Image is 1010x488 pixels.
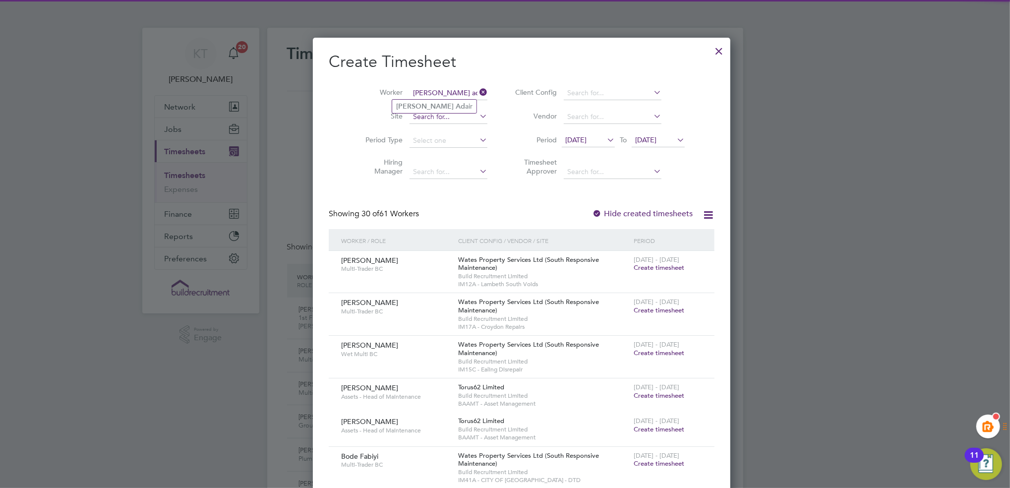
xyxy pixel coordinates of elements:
span: Assets - Head of Maintenance [341,427,451,434]
button: Open Resource Center, 11 new notifications [970,448,1002,480]
span: Build Recruitment Limited [458,468,629,476]
b: Ad [456,102,465,111]
span: Torus62 Limited [458,383,504,391]
span: Multi-Trader BC [341,265,451,273]
span: Multi-Trader BC [341,307,451,315]
span: [DATE] - [DATE] [634,255,679,264]
span: Create timesheet [634,263,684,272]
input: Search for... [564,165,661,179]
div: 11 [970,455,979,468]
span: [PERSON_NAME] [341,383,398,392]
label: Period [512,135,557,144]
span: IM15C - Ealing Disrepair [458,366,629,373]
span: IM17A - Croydon Repairs [458,323,629,331]
input: Select one [410,134,487,148]
label: Hiring Manager [358,158,403,176]
li: air [392,100,476,113]
span: [PERSON_NAME] [341,417,398,426]
span: Create timesheet [634,425,684,433]
h2: Create Timesheet [329,52,714,72]
label: Client Config [512,88,557,97]
div: Showing [329,209,421,219]
span: Create timesheet [634,306,684,314]
span: [DATE] - [DATE] [634,340,679,349]
label: Hide created timesheets [592,209,693,219]
span: Wates Property Services Ltd (South Responsive Maintenance) [458,340,599,357]
span: Torus62 Limited [458,417,504,425]
span: Create timesheet [634,459,684,468]
span: Wates Property Services Ltd (South Responsive Maintenance) [458,298,599,314]
span: 30 of [361,209,379,219]
span: BAAMT - Asset Management [458,400,629,408]
span: To [617,133,630,146]
span: [PERSON_NAME] [341,256,398,265]
span: [PERSON_NAME] [341,298,398,307]
span: Assets - Head of Maintenance [341,393,451,401]
span: [DATE] - [DATE] [634,298,679,306]
span: 61 Workers [361,209,419,219]
span: Bode Fabiyi [341,452,378,461]
label: Period Type [358,135,403,144]
span: Build Recruitment Limited [458,272,629,280]
span: Multi-Trader BC [341,461,451,469]
span: Build Recruitment Limited [458,315,629,323]
span: Build Recruitment Limited [458,392,629,400]
label: Site [358,112,403,121]
span: BAAMT - Asset Management [458,433,629,441]
label: Vendor [512,112,557,121]
span: [PERSON_NAME] [341,341,398,350]
span: Wet Multi BC [341,350,451,358]
div: Client Config / Vendor / Site [456,229,631,252]
input: Search for... [410,165,487,179]
input: Search for... [564,86,661,100]
span: Create timesheet [634,349,684,357]
input: Search for... [410,110,487,124]
b: [PERSON_NAME] [396,102,454,111]
span: Create timesheet [634,391,684,400]
span: [DATE] - [DATE] [634,417,679,425]
span: [DATE] - [DATE] [634,383,679,391]
span: [DATE] [635,135,656,144]
span: IM12A - Lambeth South Voids [458,280,629,288]
label: Timesheet Approver [512,158,557,176]
div: Worker / Role [339,229,456,252]
div: Period [631,229,705,252]
span: Wates Property Services Ltd (South Responsive Maintenance) [458,451,599,468]
label: Worker [358,88,403,97]
span: IM41A - CITY OF [GEOGRAPHIC_DATA] - DTD [458,476,629,484]
input: Search for... [410,86,487,100]
input: Search for... [564,110,661,124]
span: Wates Property Services Ltd (South Responsive Maintenance) [458,255,599,272]
span: Build Recruitment Limited [458,358,629,366]
span: [DATE] [565,135,587,144]
span: Build Recruitment Limited [458,426,629,433]
span: [DATE] - [DATE] [634,451,679,460]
